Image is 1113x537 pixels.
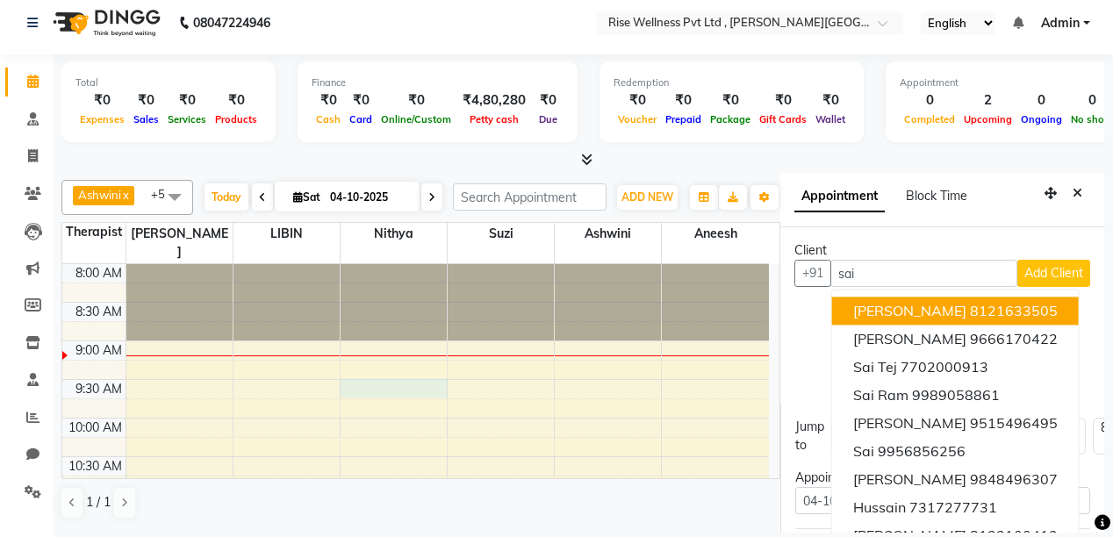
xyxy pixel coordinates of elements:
div: Therapist [62,223,126,241]
span: Online/Custom [377,113,456,125]
span: Services [163,113,211,125]
div: Redemption [614,75,850,90]
div: 8:00 AM [72,264,126,283]
div: ₹0 [811,90,850,111]
div: 8:30 AM [72,303,126,321]
button: Close [1065,180,1090,207]
input: Search Appointment [453,183,607,211]
div: Appointment Date [795,469,930,487]
div: 9:30 AM [72,380,126,398]
div: ₹0 [345,90,377,111]
div: ₹4,80,280 [456,90,533,111]
div: ₹0 [312,90,345,111]
div: ₹0 [614,90,661,111]
div: 10:30 AM [65,457,126,476]
span: Ashwini [555,223,661,245]
span: Products [211,113,262,125]
ngb-highlight: 7317277731 [909,498,997,516]
div: 0 [1016,90,1066,111]
span: aneesh [662,223,769,245]
span: Add Client [1024,265,1083,281]
span: Due [535,113,562,125]
button: ADD NEW [617,185,678,210]
span: Prepaid [661,113,706,125]
span: Block Time [906,188,967,204]
span: [PERSON_NAME] [853,414,966,432]
span: Completed [900,113,959,125]
div: ₹0 [75,90,129,111]
span: Upcoming [959,113,1016,125]
div: 0 [900,90,959,111]
div: ₹0 [211,90,262,111]
div: ₹0 [706,90,755,111]
span: sai [853,442,874,460]
span: Appointment [794,181,885,212]
ngb-highlight: 8121633505 [970,302,1058,319]
span: +5 [151,187,178,201]
span: [PERSON_NAME] [126,223,233,263]
span: Admin [1041,14,1080,32]
div: ₹0 [377,90,456,111]
button: Add Client [1017,260,1090,287]
div: ₹0 [533,90,564,111]
div: ₹0 [661,90,706,111]
span: ADD NEW [621,190,673,204]
span: Voucher [614,113,661,125]
span: Sales [129,113,163,125]
input: yyyy-mm-dd [795,487,904,514]
span: Hussain [853,498,906,516]
div: 9:00 AM [72,341,126,360]
span: Ashwini [78,188,121,202]
span: Sat [289,190,325,204]
span: Wallet [811,113,850,125]
span: 1 / 1 [86,493,111,512]
span: [PERSON_NAME] [853,330,966,347]
span: nithya [341,223,447,245]
div: ₹0 [755,90,811,111]
span: Cash [312,113,345,125]
input: 2025-10-04 [325,184,413,211]
span: Today [205,183,248,211]
span: suzi [448,223,554,245]
span: Card [345,113,377,125]
span: Package [706,113,755,125]
div: ₹0 [129,90,163,111]
ngb-highlight: 9989058861 [912,386,1000,404]
span: Ongoing [1016,113,1066,125]
span: Expenses [75,113,129,125]
div: Jump to [795,418,824,455]
ngb-highlight: 7702000913 [901,358,988,376]
div: 10:00 AM [65,419,126,437]
ngb-highlight: 9848496307 [970,470,1058,488]
div: Finance [312,75,564,90]
div: Client [794,241,1090,260]
a: x [121,188,129,202]
span: Petty cash [465,113,523,125]
span: sai ram [853,386,908,404]
input: Search by Name/Mobile/Email/Code [830,260,1017,287]
span: [PERSON_NAME] [853,302,966,319]
div: 2 [959,90,1016,111]
span: sai tej [853,358,897,376]
div: ₹0 [163,90,211,111]
span: LIBIN [233,223,340,245]
ngb-highlight: 9666170422 [970,330,1058,347]
ngb-highlight: 9515496495 [970,414,1058,432]
div: Total [75,75,262,90]
span: [PERSON_NAME] [853,470,966,488]
ngb-highlight: 9956856256 [878,442,966,460]
button: +91 [794,260,831,287]
span: Gift Cards [755,113,811,125]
